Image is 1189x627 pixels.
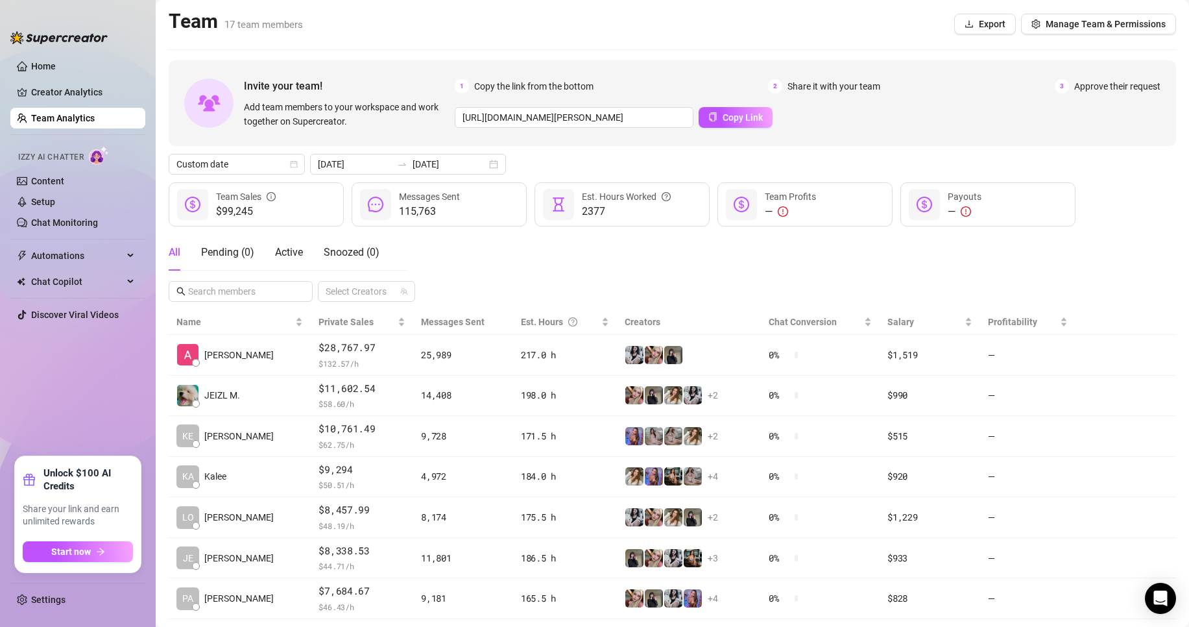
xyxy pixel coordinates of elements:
[980,538,1075,579] td: —
[318,502,405,518] span: $8,457.99
[954,14,1016,34] button: Export
[318,559,405,572] span: $ 44.71 /h
[625,549,643,567] img: Anna
[31,595,66,605] a: Settings
[684,508,702,526] img: Anna
[31,61,56,71] a: Home
[664,427,682,445] img: Daisy
[318,519,405,532] span: $ 48.19 /h
[169,245,180,260] div: All
[980,497,1075,538] td: —
[684,589,702,608] img: Ava
[177,385,198,406] img: JEIZL MALLARI
[31,113,95,123] a: Team Analytics
[318,157,392,171] input: Start date
[521,551,609,565] div: 186.5 h
[521,429,609,443] div: 171.5 h
[43,467,133,493] strong: Unlock $100 AI Credits
[625,427,643,445] img: Ava
[708,551,718,565] span: + 3
[917,197,932,212] span: dollar-circle
[204,551,274,565] span: [PERSON_NAME]
[421,429,505,443] div: 9,728
[169,9,303,34] h2: Team
[625,386,643,404] img: Anna
[318,381,405,397] span: $11,602.54
[684,549,702,567] img: Ava
[176,287,186,296] span: search
[521,591,609,606] div: 165.5 h
[421,348,505,362] div: 25,989
[980,578,1075,619] td: —
[769,348,789,362] span: 0 %
[204,469,226,484] span: Kalee
[31,82,135,103] a: Creator Analytics
[17,277,25,286] img: Chat Copilot
[1021,14,1176,34] button: Manage Team & Permissions
[397,159,407,169] span: swap-right
[421,510,505,524] div: 8,174
[887,388,972,402] div: $990
[765,191,816,202] span: Team Profits
[318,340,405,356] span: $28,767.97
[887,429,972,443] div: $515
[1055,79,1069,93] span: 3
[625,589,643,608] img: Anna
[521,510,609,524] div: 175.5 h
[980,376,1075,417] td: —
[948,204,981,219] div: —
[887,317,914,327] span: Salary
[216,204,276,219] span: $99,245
[582,204,671,219] span: 2377
[708,510,718,524] span: + 2
[887,591,972,606] div: $828
[188,284,294,299] input: Search members
[204,429,274,443] span: [PERSON_NAME]
[961,206,971,217] span: exclamation-circle
[887,551,972,565] div: $933
[1145,583,1176,614] div: Open Intercom Messenger
[399,191,460,202] span: Messages Sent
[1046,19,1166,29] span: Manage Team & Permissions
[31,271,123,292] span: Chat Copilot
[244,78,455,94] span: Invite your team!
[318,600,405,613] span: $ 46.43 /h
[455,79,469,93] span: 1
[768,79,782,93] span: 2
[17,251,27,261] span: thunderbolt
[318,421,405,437] span: $10,761.49
[1031,19,1040,29] span: setting
[176,315,293,329] span: Name
[421,551,505,565] div: 11,801
[769,469,789,484] span: 0 %
[769,551,789,565] span: 0 %
[684,427,702,445] img: Paige
[662,190,671,204] span: question-circle
[318,478,405,491] span: $ 50.51 /h
[645,346,663,364] img: Anna
[318,317,374,327] span: Private Sales
[267,190,276,204] span: info-circle
[664,346,682,364] img: Anna
[182,429,193,443] span: KE
[216,190,276,204] div: Team Sales
[51,547,91,557] span: Start now
[582,190,671,204] div: Est. Hours Worked
[421,317,485,327] span: Messages Sent
[684,386,702,404] img: Sadie
[318,397,405,410] span: $ 58.60 /h
[421,469,505,484] div: 4,972
[708,429,718,443] span: + 2
[23,503,133,528] span: Share your link and earn unlimited rewards
[413,157,486,171] input: End date
[182,591,193,606] span: PA
[769,510,789,524] span: 0 %
[664,589,682,608] img: Sadie
[169,310,311,335] th: Name
[474,79,594,93] span: Copy the link from the bottom
[887,348,972,362] div: $1,519
[769,591,789,606] span: 0 %
[521,469,609,484] div: 184.0 h
[887,469,972,484] div: $920
[224,19,303,31] span: 17 team members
